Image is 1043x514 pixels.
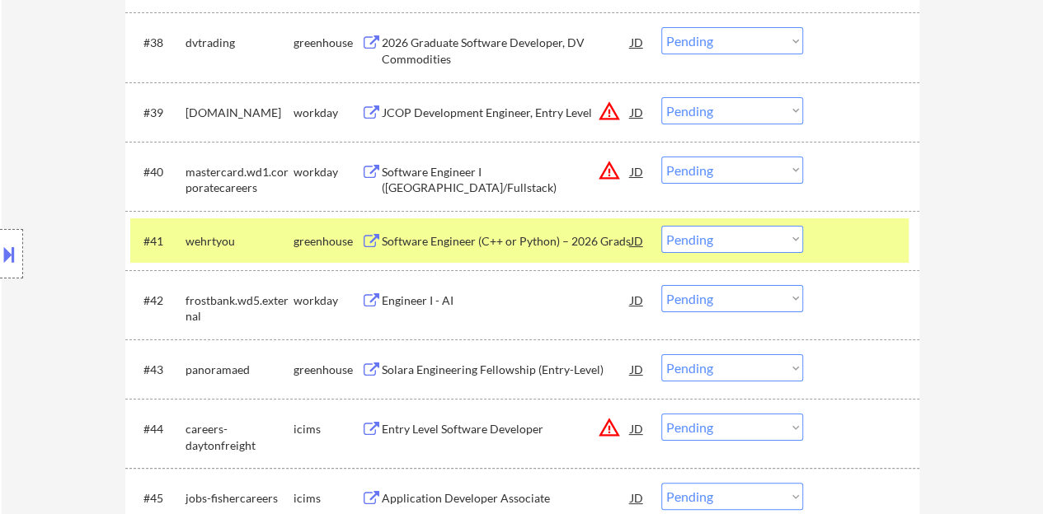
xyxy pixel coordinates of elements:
[294,490,361,507] div: icims
[629,483,646,512] div: JD
[382,292,631,309] div: Engineer I - AI
[629,285,646,315] div: JD
[629,226,646,255] div: JD
[598,100,621,123] button: warning_amber
[143,490,172,507] div: #45
[294,35,361,51] div: greenhouse
[294,233,361,250] div: greenhouse
[294,421,361,437] div: icims
[629,27,646,57] div: JD
[294,292,361,309] div: workday
[143,421,172,437] div: #44
[382,35,631,67] div: 2026 Graduate Software Developer, DV Commodities
[629,157,646,186] div: JD
[294,362,361,378] div: greenhouse
[382,105,631,121] div: JCOP Development Engineer, Entry Level
[598,416,621,439] button: warning_amber
[186,35,294,51] div: dvtrading
[294,105,361,121] div: workday
[598,159,621,182] button: warning_amber
[629,414,646,443] div: JD
[382,362,631,378] div: Solara Engineering Fellowship (Entry-Level)
[382,164,631,196] div: Software Engineer I ([GEOGRAPHIC_DATA]/Fullstack)
[382,421,631,437] div: Entry Level Software Developer
[186,490,294,507] div: jobs-fishercareers
[629,97,646,127] div: JD
[294,164,361,180] div: workday
[382,233,631,250] div: Software Engineer (C++ or Python) – 2026 Grads
[143,35,172,51] div: #38
[382,490,631,507] div: Application Developer Associate
[629,354,646,384] div: JD
[186,421,294,453] div: careers-daytonfreight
